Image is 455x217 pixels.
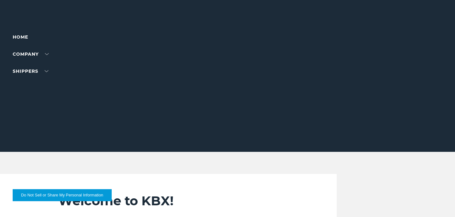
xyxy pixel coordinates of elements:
[58,193,304,209] h2: Welcome to KBX!
[204,13,251,40] img: kbx logo
[13,189,112,201] button: Do Not Sell or Share My Personal Information
[13,68,48,74] a: SHIPPERS
[13,51,49,57] a: Company
[13,34,28,40] a: Home
[13,13,38,22] div: Log in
